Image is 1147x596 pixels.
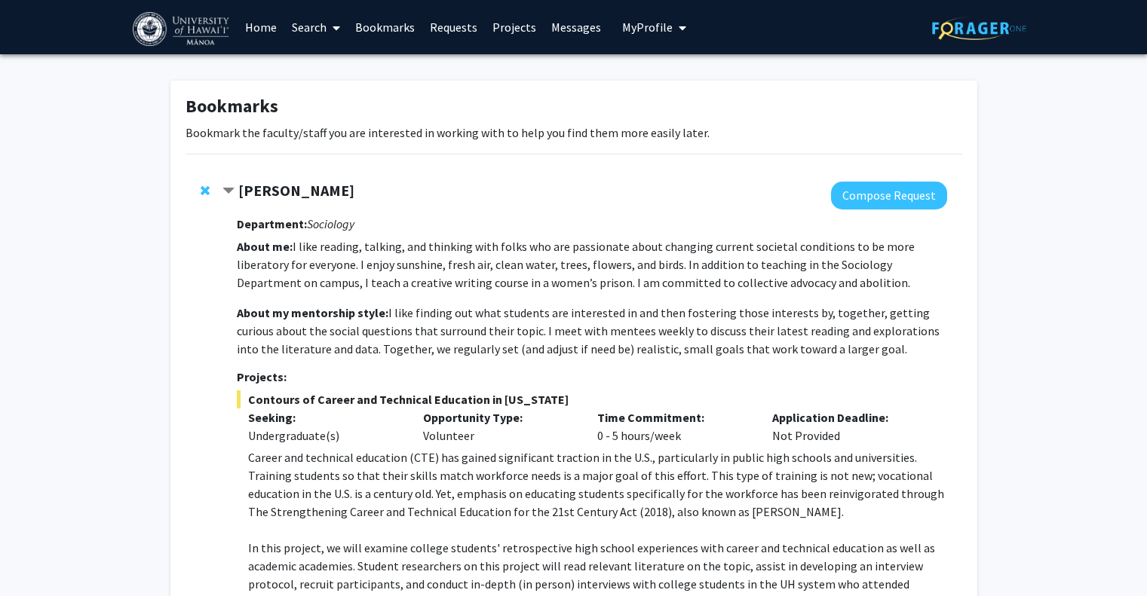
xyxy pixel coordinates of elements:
[248,426,400,445] div: Undergraduate(s)
[485,1,544,53] a: Projects
[201,185,210,197] span: Remove Colleen Rost-Banik from bookmarks
[772,408,925,426] p: Application Deadline:
[237,369,287,384] strong: Projects:
[248,448,946,521] p: Career and technical education (CTE) has gained significant traction in the U.S., particularly in...
[237,237,946,292] p: I like reading, talking, and thinking with folks who are passionate about changing current societ...
[544,1,609,53] a: Messages
[237,216,307,231] strong: Department:
[586,408,761,445] div: 0 - 5 hours/week
[831,182,947,209] button: Compose Request to Colleen Rost-Banik
[238,181,354,200] strong: [PERSON_NAME]
[11,528,64,585] iframe: Chat
[248,408,400,426] p: Seeking:
[423,408,575,426] p: Opportunity Type:
[761,408,936,445] div: Not Provided
[412,408,587,445] div: Volunteer
[133,12,232,46] img: University of Hawaiʻi at Mānoa Logo
[186,96,962,118] h1: Bookmarks
[422,1,485,53] a: Requests
[348,1,422,53] a: Bookmarks
[932,17,1026,40] img: ForagerOne Logo
[307,216,354,231] i: Sociology
[622,20,673,35] span: My Profile
[237,239,293,254] strong: About me:
[597,408,750,426] p: Time Commitment:
[237,305,388,320] strong: About my mentorship style:
[186,124,962,142] p: Bookmark the faculty/staff you are interested in working with to help you find them more easily l...
[222,185,235,197] span: Contract Colleen Rost-Banik Bookmark
[238,1,284,53] a: Home
[237,390,946,408] span: Contours of Career and Technical Education in [US_STATE]
[237,304,946,358] p: I like finding out what students are interested in and then fostering those interests by, togethe...
[284,1,348,53] a: Search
